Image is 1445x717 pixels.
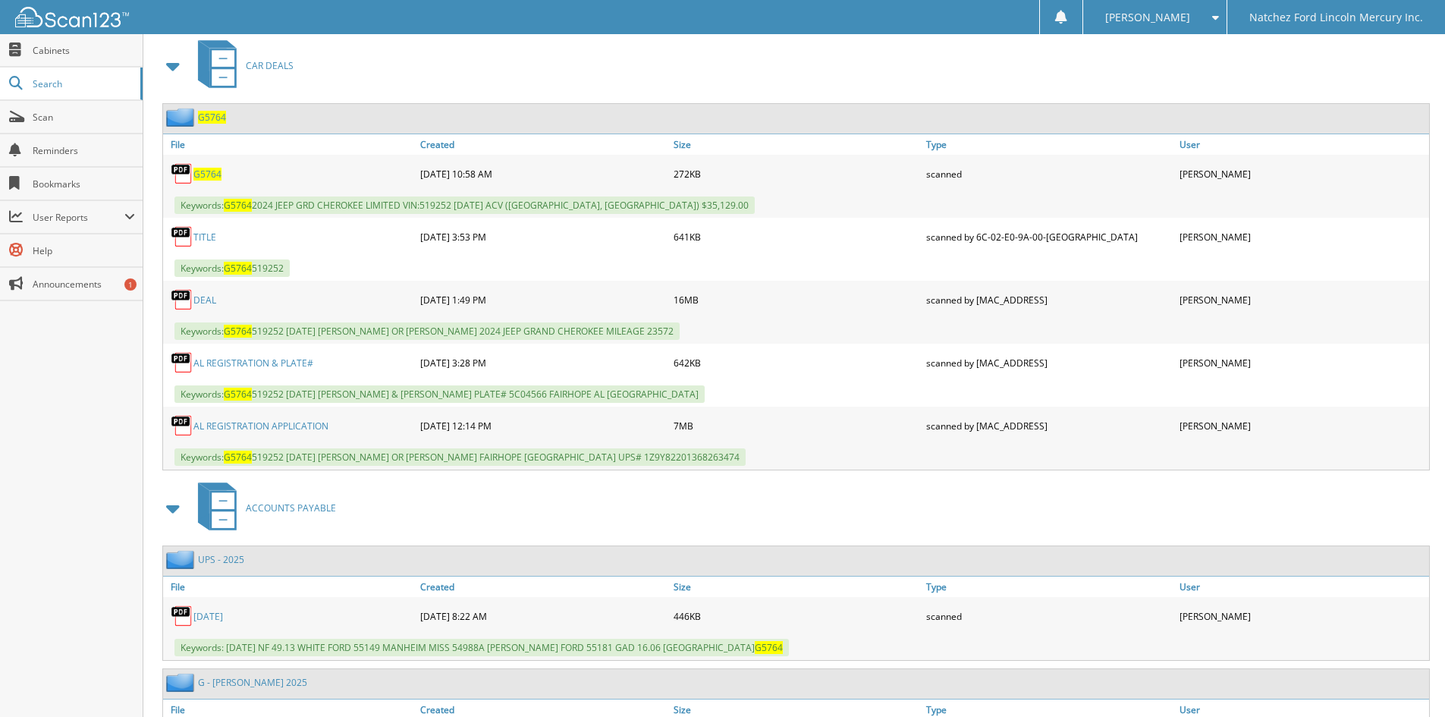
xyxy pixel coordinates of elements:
img: folder2.png [166,108,198,127]
span: Reminders [33,144,135,157]
span: G5764 [224,262,252,275]
img: PDF.png [171,162,193,185]
div: [PERSON_NAME] [1176,159,1429,189]
a: G - [PERSON_NAME] 2025 [198,676,307,689]
div: 1 [124,278,137,291]
a: UPS - 2025 [198,553,244,566]
div: [PERSON_NAME] [1176,601,1429,631]
div: [DATE] 1:49 PM [416,285,670,315]
img: folder2.png [166,673,198,692]
span: User Reports [33,211,124,224]
span: Keywords: 519252 [174,259,290,277]
a: TITLE [193,231,216,244]
a: Size [670,134,923,155]
span: G5764 [224,325,252,338]
a: ACCOUNTS PAYABLE [189,478,336,538]
div: scanned [922,601,1176,631]
span: Bookmarks [33,178,135,190]
div: 642KB [670,347,923,378]
a: User [1176,577,1429,597]
span: Keywords: [DATE] NF 49.13 WHITE FORD 55149 MANHEIM MISS 54988A [PERSON_NAME] FORD 55181 GAD 16.06... [174,639,789,656]
span: ACCOUNTS PAYABLE [246,502,336,514]
div: 446KB [670,601,923,631]
a: G5764 [198,111,226,124]
img: PDF.png [171,414,193,437]
iframe: Chat Widget [1369,644,1445,717]
div: [DATE] 12:14 PM [416,410,670,441]
a: DEAL [193,294,216,307]
span: Keywords: 519252 [DATE] [PERSON_NAME] OR [PERSON_NAME] 2024 JEEP GRAND CHEROKEE MILEAGE 23572 [174,322,680,340]
div: [PERSON_NAME] [1176,410,1429,441]
div: 272KB [670,159,923,189]
img: scan123-logo-white.svg [15,7,129,27]
a: Created [416,134,670,155]
span: Cabinets [33,44,135,57]
div: [DATE] 8:22 AM [416,601,670,631]
a: File [163,134,416,155]
span: [PERSON_NAME] [1105,13,1190,22]
a: G5764 [193,168,221,181]
a: CAR DEALS [189,36,294,96]
div: 641KB [670,222,923,252]
span: G5764 [224,199,252,212]
span: G5764 [224,388,252,401]
span: G5764 [755,641,783,654]
img: folder2.png [166,550,198,569]
span: Search [33,77,133,90]
span: CAR DEALS [246,59,294,72]
div: scanned [922,159,1176,189]
a: Type [922,134,1176,155]
div: scanned by [MAC_ADDRESS] [922,347,1176,378]
a: File [163,577,416,597]
div: scanned by [MAC_ADDRESS] [922,410,1176,441]
a: AL REGISTRATION APPLICATION [193,420,328,432]
a: User [1176,134,1429,155]
span: G5764 [224,451,252,464]
a: Size [670,577,923,597]
div: 16MB [670,285,923,315]
div: [DATE] 10:58 AM [416,159,670,189]
span: Announcements [33,278,135,291]
span: Keywords: 2024 JEEP GRD CHEROKEE LIMITED VIN:519252 [DATE] ACV ([GEOGRAPHIC_DATA], [GEOGRAPHIC_DA... [174,197,755,214]
span: Keywords: 519252 [DATE] [PERSON_NAME] OR [PERSON_NAME] FAIRHOPE [GEOGRAPHIC_DATA] UPS# 1Z9Y822013... [174,448,746,466]
img: PDF.png [171,225,193,248]
span: Natchez Ford Lincoln Mercury Inc. [1249,13,1423,22]
img: PDF.png [171,288,193,311]
div: [DATE] 3:53 PM [416,222,670,252]
div: [PERSON_NAME] [1176,222,1429,252]
div: [PERSON_NAME] [1176,285,1429,315]
a: Created [416,577,670,597]
a: AL REGISTRATION & PLATE# [193,357,313,370]
div: 7MB [670,410,923,441]
img: PDF.png [171,351,193,374]
img: PDF.png [171,605,193,627]
div: [PERSON_NAME] [1176,347,1429,378]
div: [DATE] 3:28 PM [416,347,670,378]
a: [DATE] [193,610,223,623]
span: Scan [33,111,135,124]
div: scanned by [MAC_ADDRESS] [922,285,1176,315]
a: Type [922,577,1176,597]
span: Keywords: 519252 [DATE] [PERSON_NAME] & [PERSON_NAME] PLATE# 5C04566 FAIRHOPE AL [GEOGRAPHIC_DATA] [174,385,705,403]
span: Help [33,244,135,257]
div: scanned by 6C-02-E0-9A-00-[GEOGRAPHIC_DATA] [922,222,1176,252]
